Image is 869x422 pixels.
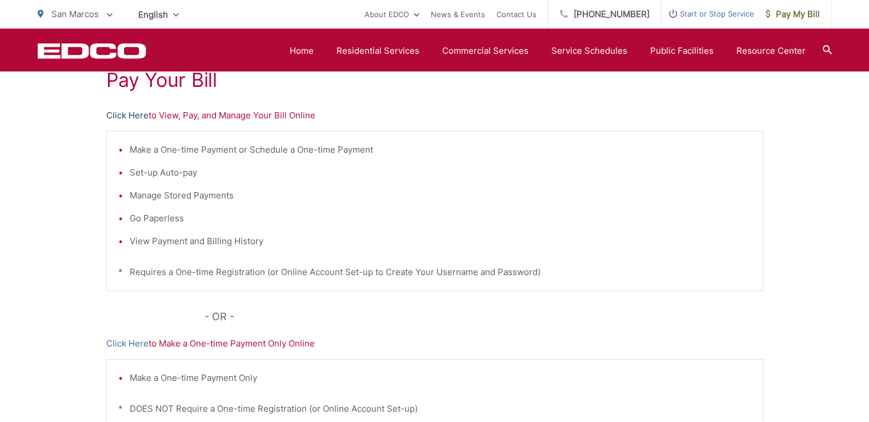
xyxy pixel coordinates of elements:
[130,143,751,157] li: Make a One-time Payment or Schedule a One-time Payment
[496,7,536,21] a: Contact Us
[106,69,763,91] h1: Pay Your Bill
[551,44,627,58] a: Service Schedules
[106,337,149,351] a: Click Here
[118,402,751,416] p: * DOES NOT Require a One-time Registration (or Online Account Set-up)
[106,109,763,122] p: to View, Pay, and Manage Your Bill Online
[442,44,528,58] a: Commercial Services
[130,5,187,25] span: English
[130,189,751,202] li: Manage Stored Payments
[337,44,419,58] a: Residential Services
[766,7,820,21] span: Pay My Bill
[650,44,714,58] a: Public Facilities
[736,44,806,58] a: Resource Center
[130,212,751,225] li: Go Paperless
[38,43,146,59] a: EDCD logo. Return to the homepage.
[118,265,751,279] p: * Requires a One-time Registration (or Online Account Set-up to Create Your Username and Password)
[130,234,751,248] li: View Payment and Billing History
[290,44,314,58] a: Home
[106,109,149,122] a: Click Here
[106,337,763,351] p: to Make a One-time Payment Only Online
[365,7,419,21] a: About EDCO
[130,166,751,180] li: Set-up Auto-pay
[431,7,485,21] a: News & Events
[51,9,99,19] span: San Marcos
[205,308,763,325] p: - OR -
[130,371,751,385] li: Make a One-time Payment Only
